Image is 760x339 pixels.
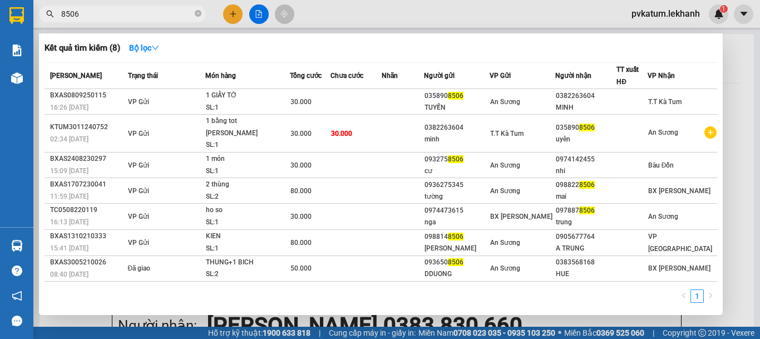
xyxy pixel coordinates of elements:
[290,187,312,195] span: 80.000
[50,179,125,190] div: BXAS1707230041
[195,10,201,17] span: close-circle
[556,243,616,254] div: A TRUNG
[128,187,149,195] span: VP Gửi
[704,289,717,303] button: right
[206,204,289,217] div: ho so
[106,9,196,23] div: An Sương
[680,292,687,299] span: left
[331,130,352,137] span: 30.000
[490,213,552,220] span: BX [PERSON_NAME]
[106,23,196,36] div: [PERSON_NAME]
[579,181,595,189] span: 8506
[490,264,520,272] span: An Sương
[490,98,520,106] span: An Sương
[425,179,489,191] div: 0936275345
[195,9,201,19] span: close-circle
[290,98,312,106] span: 30.000
[206,102,289,114] div: SL: 1
[206,139,289,151] div: SL: 1
[8,58,100,72] div: 30.000
[424,72,455,80] span: Người gửi
[556,165,616,177] div: nhi
[648,72,675,80] span: VP Nhận
[648,161,674,169] span: Bàu Đồn
[50,167,88,175] span: 15:09 [DATE]
[128,239,149,247] span: VP Gửi
[425,122,489,134] div: 0382263604
[425,205,489,217] div: 0974473615
[556,257,616,268] div: 0383568168
[206,282,289,294] div: THUNG+1 BICH
[556,205,616,217] div: 097887
[691,290,703,302] a: 1
[425,90,489,102] div: 035890
[50,257,125,268] div: BXAS3005210026
[648,98,682,106] span: T.T Kà Tum
[425,217,489,228] div: nga
[50,121,125,133] div: KTUM3011240752
[648,129,678,136] span: An Sương
[106,11,133,22] span: Nhận:
[50,230,125,242] div: BXAS1310210333
[490,130,524,137] span: T.T Kà Tum
[61,8,193,20] input: Tìm tên, số ĐT hoặc mã đơn
[648,213,678,220] span: An Sương
[11,45,23,56] img: solution-icon
[12,291,22,301] span: notification
[143,77,158,93] span: SL
[206,153,289,165] div: 1 món
[579,124,595,131] span: 8506
[12,266,22,276] span: question-circle
[206,191,289,203] div: SL: 2
[677,289,690,303] li: Previous Page
[9,7,24,24] img: logo-vxr
[128,213,149,220] span: VP Gửi
[50,135,88,143] span: 02:34 [DATE]
[128,264,151,272] span: Đã giao
[448,92,463,100] span: 8506
[11,240,23,252] img: warehouse-icon
[448,258,463,266] span: 8506
[9,11,27,22] span: Gửi:
[490,161,520,169] span: An Sương
[9,78,196,92] div: Tên hàng: TỆP HỒ SƠ ( : 1 )
[690,289,704,303] li: 1
[128,161,149,169] span: VP Gửi
[206,115,289,139] div: 1 bằng tot [PERSON_NAME]
[290,72,322,80] span: Tổng cước
[556,231,616,243] div: 0905677764
[206,217,289,229] div: SL: 1
[330,72,363,80] span: Chưa cước
[50,153,125,165] div: BXAS2408230297
[648,264,710,272] span: BX [PERSON_NAME]
[50,72,102,80] span: [PERSON_NAME]
[50,104,88,111] span: 16:26 [DATE]
[206,90,289,102] div: 1 GIẤY TỜ
[490,72,511,80] span: VP Gửi
[9,9,98,23] div: T.T Kà Tum
[290,213,312,220] span: 30.000
[290,239,312,247] span: 80.000
[556,90,616,102] div: 0382263604
[648,233,712,253] span: VP [GEOGRAPHIC_DATA]
[9,23,98,36] div: [PERSON_NAME]
[425,257,489,268] div: 093650
[290,130,312,137] span: 30.000
[556,217,616,228] div: trung
[206,165,289,178] div: SL: 1
[579,207,595,214] span: 8506
[50,218,88,226] span: 16:13 [DATE]
[704,289,717,303] li: Next Page
[205,72,236,80] span: Món hàng
[556,179,616,191] div: 098822
[425,231,489,243] div: 098814
[556,122,616,134] div: 035890
[206,179,289,191] div: 2 thùng
[129,43,159,52] strong: Bộ lọc
[206,243,289,255] div: SL: 1
[45,42,120,54] h3: Kết quả tìm kiếm ( 8 )
[9,36,98,52] div: 0387869669
[448,233,463,240] span: 8506
[648,187,710,195] span: BX [PERSON_NAME]
[425,134,489,145] div: minh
